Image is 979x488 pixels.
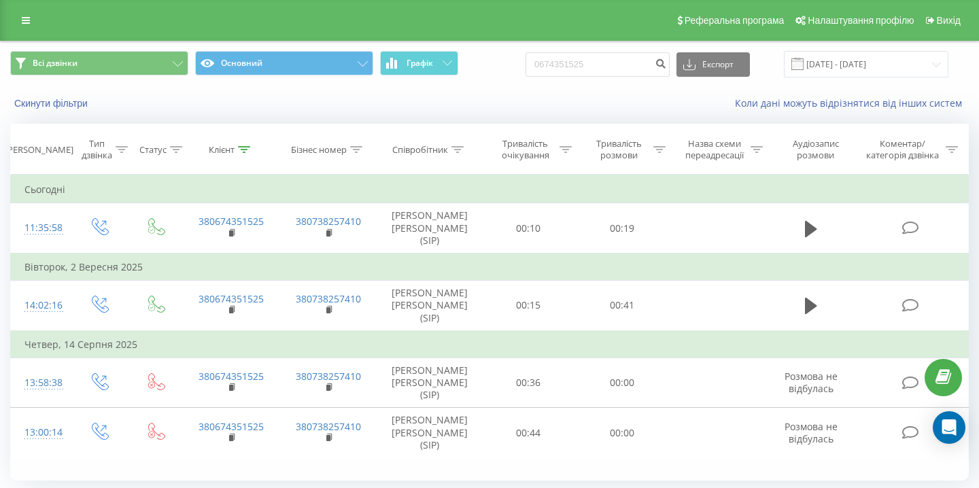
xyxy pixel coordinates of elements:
div: Бізнес номер [291,144,347,156]
div: Тривалість розмови [587,138,650,161]
div: 13:00:14 [24,419,57,446]
td: 00:10 [482,203,576,254]
input: Пошук за номером [526,52,670,77]
td: 00:41 [575,281,669,331]
div: Аудіозапис розмови [778,138,853,161]
a: 380674351525 [199,292,264,305]
td: Вівторок, 2 Вересня 2025 [11,254,969,281]
a: 380738257410 [296,370,361,383]
span: Всі дзвінки [33,58,78,69]
button: Всі дзвінки [10,51,188,75]
button: Експорт [676,52,750,77]
a: Коли дані можуть відрізнятися вiд інших систем [735,97,969,109]
span: Розмова не відбулась [785,420,838,445]
div: Тип дзвінка [82,138,112,161]
td: 00:15 [482,281,576,331]
div: Коментар/категорія дзвінка [863,138,942,161]
span: Розмова не відбулась [785,370,838,395]
a: 380674351525 [199,420,264,433]
td: 00:19 [575,203,669,254]
td: 00:44 [482,408,576,458]
td: Сьогодні [11,176,969,203]
div: Тривалість очікування [494,138,557,161]
span: Графік [407,58,433,68]
span: Вихід [937,15,961,26]
td: [PERSON_NAME] [PERSON_NAME] (SIP) [377,203,482,254]
span: Налаштування профілю [808,15,914,26]
a: 380738257410 [296,292,361,305]
button: Скинути фільтри [10,97,95,109]
div: 11:35:58 [24,215,57,241]
td: [PERSON_NAME] [PERSON_NAME] (SIP) [377,281,482,331]
div: Назва схеми переадресації [681,138,747,161]
td: Четвер, 14 Серпня 2025 [11,331,969,358]
td: [PERSON_NAME] [PERSON_NAME] (SIP) [377,358,482,408]
td: [PERSON_NAME] [PERSON_NAME] (SIP) [377,408,482,458]
a: 380674351525 [199,215,264,228]
span: Реферальна програма [685,15,785,26]
div: Співробітник [392,144,448,156]
div: 14:02:16 [24,292,57,319]
div: Open Intercom Messenger [933,411,965,444]
button: Основний [195,51,373,75]
a: 380738257410 [296,420,361,433]
div: Клієнт [209,144,235,156]
div: [PERSON_NAME] [5,144,73,156]
div: 13:58:38 [24,370,57,396]
button: Графік [380,51,458,75]
div: Статус [139,144,167,156]
a: 380674351525 [199,370,264,383]
td: 00:00 [575,408,669,458]
td: 00:00 [575,358,669,408]
a: 380738257410 [296,215,361,228]
td: 00:36 [482,358,576,408]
